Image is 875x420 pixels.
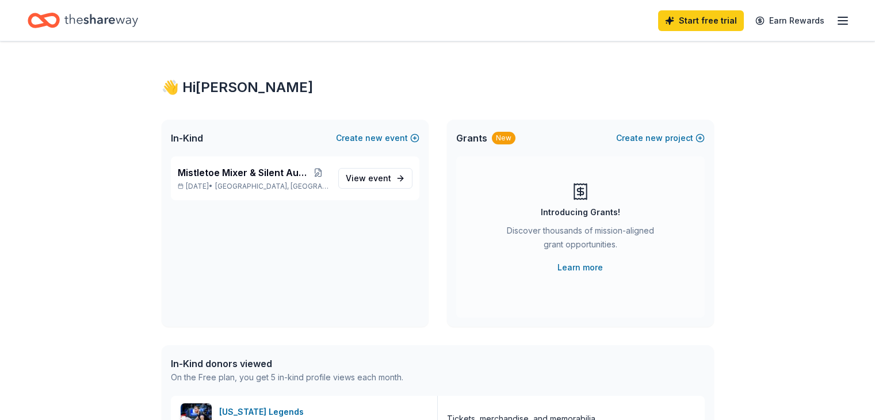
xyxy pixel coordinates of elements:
[215,182,328,191] span: [GEOGRAPHIC_DATA], [GEOGRAPHIC_DATA]
[368,173,391,183] span: event
[171,357,403,371] div: In-Kind donors viewed
[616,131,705,145] button: Createnewproject
[162,78,714,97] div: 👋 Hi [PERSON_NAME]
[219,405,308,419] div: [US_STATE] Legends
[658,10,744,31] a: Start free trial
[557,261,603,274] a: Learn more
[346,171,391,185] span: View
[28,7,138,34] a: Home
[502,224,659,256] div: Discover thousands of mission-aligned grant opportunities.
[541,205,620,219] div: Introducing Grants!
[492,132,515,144] div: New
[178,166,308,180] span: Mistletoe Mixer & Silent Auction
[365,131,383,145] span: new
[171,371,403,384] div: On the Free plan, you get 5 in-kind profile views each month.
[456,131,487,145] span: Grants
[171,131,203,145] span: In-Kind
[336,131,419,145] button: Createnewevent
[338,168,412,189] a: View event
[178,182,329,191] p: [DATE] •
[748,10,831,31] a: Earn Rewards
[645,131,663,145] span: new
